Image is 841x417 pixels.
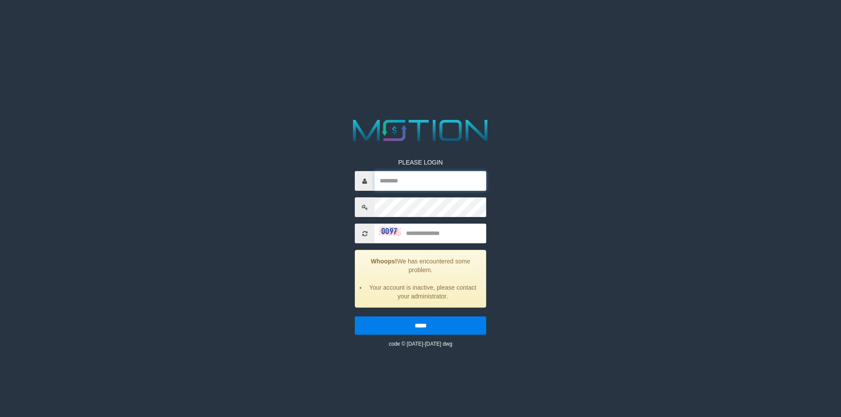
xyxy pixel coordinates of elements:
[355,158,486,167] p: PLEASE LOGIN
[347,116,494,145] img: MOTION_logo.png
[379,227,401,235] img: captcha
[355,250,486,308] div: We has encountered some problem.
[389,341,452,347] small: code © [DATE]-[DATE] dwg
[366,283,479,301] li: Your account is inactive, please contact your administrator.
[371,258,397,265] strong: Whoops!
